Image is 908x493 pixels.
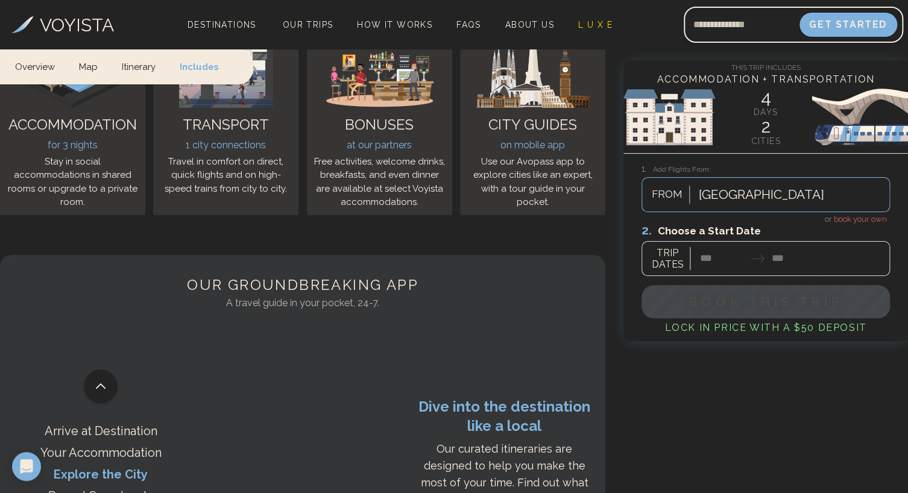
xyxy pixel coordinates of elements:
h3: Add Flights From: [642,162,890,176]
p: Explore the City [54,466,148,483]
h4: This Trip Includes [623,60,908,72]
span: Destinations [183,15,261,51]
a: VOYISTA [11,11,114,39]
button: BOOK THIS TRIP [642,285,890,318]
div: Open Intercom Messenger [12,452,41,481]
h3: 1 city connections [159,138,292,152]
span: How It Works [357,20,432,30]
img: Voyista Logo [11,16,34,33]
h3: A travel guide in your pocket, 24-7. [48,296,557,310]
a: Itinerary [110,48,168,84]
a: About Us [500,16,559,33]
a: FAQs [452,16,486,33]
a: Map [67,48,110,84]
a: Our Trips [278,16,338,33]
h2: Our Groundbreaking App [48,255,557,296]
h4: Lock in Price with a $50 deposit [642,321,890,335]
a: Includes [168,48,231,84]
h2: Dive into the destination like a local [413,397,596,436]
a: L U X E [573,16,617,33]
h2: BONUSES [313,114,446,136]
a: Overview [15,48,67,84]
span: 1. [642,163,653,174]
div: Use our Avopass app to explore cities like an expert, with a tour guide in your pocket. [466,155,599,209]
div: Free activities, welcome drinks, breakfasts, and even dinner are available at select Voyista acco... [313,155,446,209]
h3: for 3 nights [6,138,139,152]
h3: at our partners [313,138,446,152]
h2: TRANSPORT [159,114,292,136]
h2: CITY GUIDES [466,114,599,136]
img: European Sights [623,81,908,153]
p: Arrive at Destination [45,422,157,439]
span: FAQs [456,20,481,30]
span: BOOK THIS TRIP [689,294,843,309]
p: Your Accommodation [40,444,162,461]
h4: or [642,212,890,225]
span: About Us [505,20,554,30]
span: Our Trips [283,20,333,30]
h3: VOYISTA [40,11,114,39]
h2: ACCOMMODATION [6,114,139,136]
span: L U X E [578,20,613,30]
div: Travel in comfort on direct, quick flights and on high-speed trains from city to city. [159,155,292,196]
button: Get Started [799,13,897,37]
div: Stay in social accommodations in shared rooms or upgrade to a private room. [6,155,139,209]
h4: Accommodation + Transportation [623,72,908,87]
a: How It Works [352,16,437,33]
span: FROM [645,187,689,203]
h3: on mobile app [466,138,599,152]
span: book your own [834,215,887,224]
input: Email address [684,10,799,39]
